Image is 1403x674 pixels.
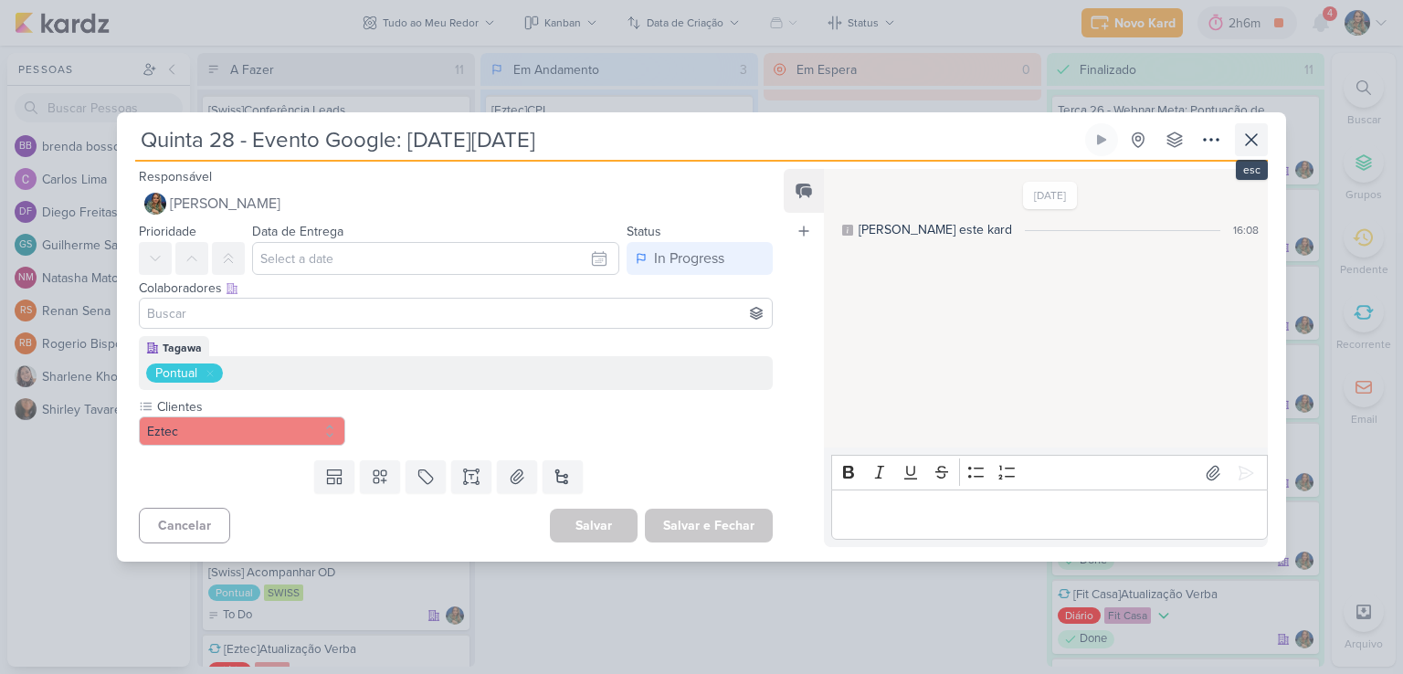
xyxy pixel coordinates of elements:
[155,397,345,416] label: Clientes
[139,169,212,184] label: Responsável
[139,279,773,298] div: Colaboradores
[831,490,1268,540] div: Editor editing area: main
[144,193,166,215] img: Isabella Gutierres
[139,508,230,543] button: Cancelar
[252,242,619,275] input: Select a date
[831,455,1268,490] div: Editor toolbar
[627,224,661,239] label: Status
[170,193,280,215] span: [PERSON_NAME]
[155,363,197,383] div: Pontual
[139,416,345,446] button: Eztec
[859,220,1012,239] div: [PERSON_NAME] este kard
[143,302,768,324] input: Buscar
[1233,222,1259,238] div: 16:08
[139,224,196,239] label: Prioridade
[1094,132,1109,147] div: Ligar relógio
[252,224,343,239] label: Data de Entrega
[135,123,1081,156] input: Kard Sem Título
[163,340,202,356] div: Tagawa
[1236,160,1268,180] div: esc
[139,187,773,220] button: [PERSON_NAME]
[654,247,724,269] div: In Progress
[627,242,773,275] button: In Progress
